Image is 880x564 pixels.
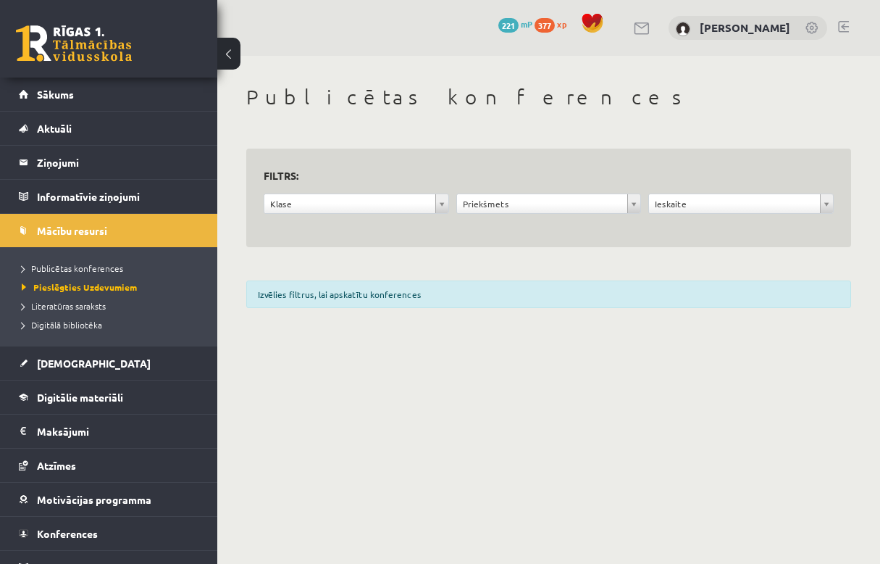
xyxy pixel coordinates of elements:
[19,78,199,111] a: Sākums
[264,194,448,213] a: Klase
[19,180,199,213] a: Informatīvie ziņojumi
[22,281,203,294] a: Pieslēgties Uzdevumiem
[22,262,123,274] span: Publicētas konferences
[37,391,123,404] span: Digitālie materiāli
[37,493,151,506] span: Motivācijas programma
[37,415,199,448] legend: Maksājumi
[535,18,555,33] span: 377
[22,281,137,293] span: Pieslēgties Uzdevumiem
[264,166,816,186] h3: Filtrs:
[16,25,132,62] a: Rīgas 1. Tālmācības vidusskola
[37,122,72,135] span: Aktuāli
[557,18,566,30] span: xp
[463,194,622,213] span: Priekšmets
[19,483,199,516] a: Motivācijas programma
[37,146,199,179] legend: Ziņojumi
[246,281,851,308] div: Izvēlies filtrus, lai apskatītu konferences
[37,527,98,540] span: Konferences
[22,319,102,331] span: Digitālā bibliotēka
[22,318,203,331] a: Digitālā bibliotēka
[37,459,76,472] span: Atzīmes
[246,85,851,109] h1: Publicētas konferences
[535,18,574,30] a: 377 xp
[22,299,203,312] a: Literatūras saraksts
[19,449,199,482] a: Atzīmes
[700,20,790,35] a: [PERSON_NAME]
[22,262,203,275] a: Publicētas konferences
[19,146,199,179] a: Ziņojumi
[37,180,199,213] legend: Informatīvie ziņojumi
[22,300,106,312] span: Literatūras saraksts
[19,415,199,448] a: Maksājumi
[521,18,532,30] span: mP
[37,224,107,237] span: Mācību resursi
[19,214,199,247] a: Mācību resursi
[649,194,833,213] a: Ieskaite
[270,194,429,213] span: Klase
[19,517,199,550] a: Konferences
[655,194,814,213] span: Ieskaite
[37,357,151,370] span: [DEMOGRAPHIC_DATA]
[498,18,519,33] span: 221
[457,194,641,213] a: Priekšmets
[19,347,199,380] a: [DEMOGRAPHIC_DATA]
[676,22,690,36] img: Ričards Jēgers
[19,381,199,414] a: Digitālie materiāli
[37,88,74,101] span: Sākums
[498,18,532,30] a: 221 mP
[19,112,199,145] a: Aktuāli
